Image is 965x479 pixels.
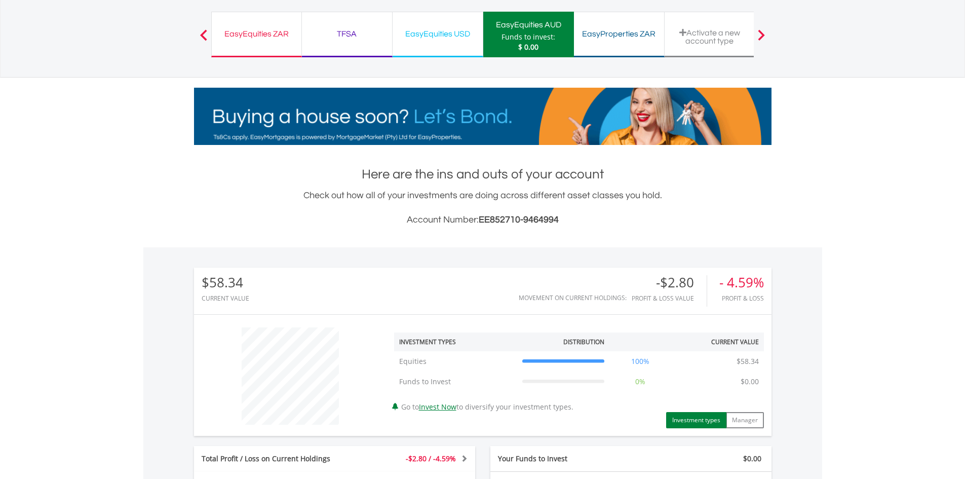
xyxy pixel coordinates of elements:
[671,333,764,351] th: Current Value
[218,27,295,41] div: EasyEquities ZAR
[387,322,771,428] div: Go to to diversify your investment types.
[194,213,771,227] h3: Account Number:
[671,28,749,45] div: Activate a new account type
[719,275,764,290] div: - 4.59%
[194,189,771,227] div: Check out how all of your investments are doing across different asset classes you hold.
[743,454,761,463] span: $0.00
[202,275,249,290] div: $58.34
[736,372,764,392] td: $0.00
[489,18,568,32] div: EasyEquities AUD
[519,294,627,301] div: Movement on Current Holdings:
[731,351,764,372] td: $58.34
[394,333,517,351] th: Investment Types
[394,351,517,372] td: Equities
[308,27,386,41] div: TFSA
[419,402,456,412] a: Invest Now
[632,295,707,302] div: Profit & Loss Value
[563,338,604,346] div: Distribution
[666,412,726,428] button: Investment types
[399,27,477,41] div: EasyEquities USD
[394,372,517,392] td: Funds to Invest
[518,42,538,52] span: $ 0.00
[501,32,555,42] div: Funds to invest:
[609,372,671,392] td: 0%
[406,454,456,463] span: -$2.80 / -4.59%
[609,351,671,372] td: 100%
[479,215,559,225] span: EE852710-9464994
[719,295,764,302] div: Profit & Loss
[726,412,764,428] button: Manager
[490,454,631,464] div: Your Funds to Invest
[580,27,658,41] div: EasyProperties ZAR
[194,454,358,464] div: Total Profit / Loss on Current Holdings
[194,165,771,183] h1: Here are the ins and outs of your account
[202,295,249,302] div: CURRENT VALUE
[632,275,707,290] div: -$2.80
[194,88,771,145] img: EasyMortage Promotion Banner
